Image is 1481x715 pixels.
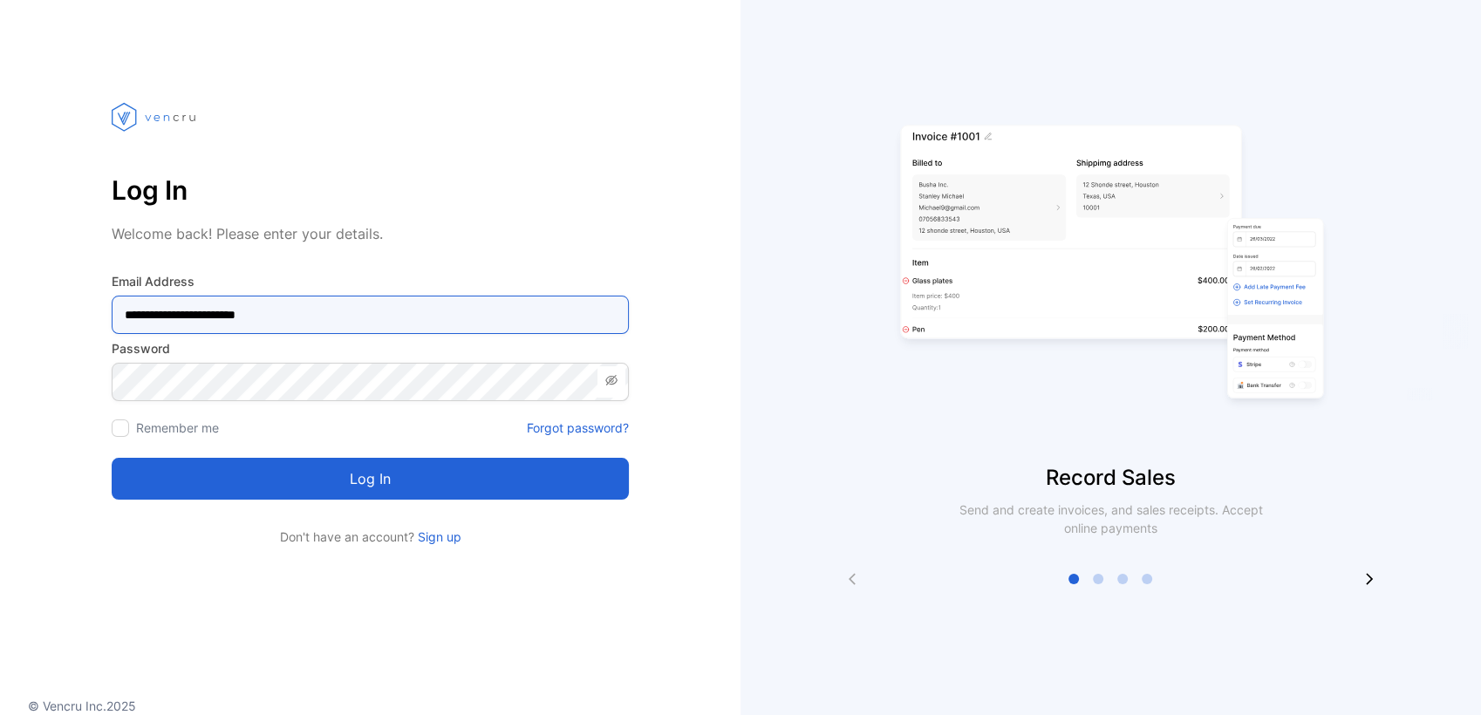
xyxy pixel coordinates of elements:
[136,420,219,435] label: Remember me
[112,169,629,211] p: Log In
[112,458,629,500] button: Log in
[944,500,1279,537] p: Send and create invoices, and sales receipts. Accept online payments
[414,529,461,544] a: Sign up
[893,70,1329,462] img: slider image
[112,272,629,290] label: Email Address
[112,223,629,244] p: Welcome back! Please enter your details.
[112,528,629,546] p: Don't have an account?
[527,419,629,437] a: Forgot password?
[112,70,199,164] img: vencru logo
[740,462,1481,494] p: Record Sales
[112,339,629,357] label: Password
